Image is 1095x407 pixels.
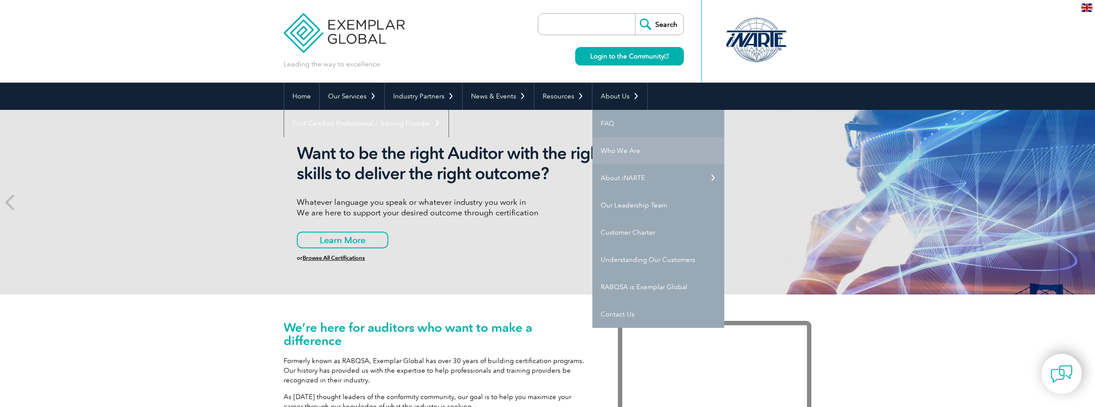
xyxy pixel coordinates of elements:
[592,164,724,192] a: About iNARTE
[664,54,669,58] img: open_square.png
[297,197,627,218] p: Whatever language you speak or whatever industry you work in We are here to support your desired ...
[463,83,534,110] a: News & Events
[592,273,724,301] a: RABQSA is Exemplar Global
[592,110,724,137] a: FAQ
[284,83,319,110] a: Home
[592,219,724,246] a: Customer Charter
[297,143,627,184] h2: Want to be the right Auditor with the right skills to deliver the right outcome?
[1051,363,1073,385] img: contact-chat.png
[303,254,365,261] a: Browse All Certifications
[592,301,724,328] a: Contact Us
[592,192,724,219] a: Our Leadership Team
[592,83,647,110] a: About Us
[592,246,724,273] a: Understanding Our Customers
[385,83,462,110] a: Industry Partners
[534,83,592,110] a: Resources
[297,232,388,248] a: Learn More
[284,321,591,347] h1: We’re here for auditors who want to make a difference
[297,255,627,261] h6: or
[320,83,384,110] a: Our Services
[592,137,724,164] a: Who We Are
[575,47,684,65] a: Login to the Community
[284,110,449,137] a: Find Certified Professional / Training Provider
[1081,4,1092,12] img: en
[284,356,591,385] p: Formerly known as RABQSA, Exemplar Global has over 30 years of building certification programs. O...
[635,14,683,35] input: Search
[284,59,380,69] p: Leading the way to excellence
